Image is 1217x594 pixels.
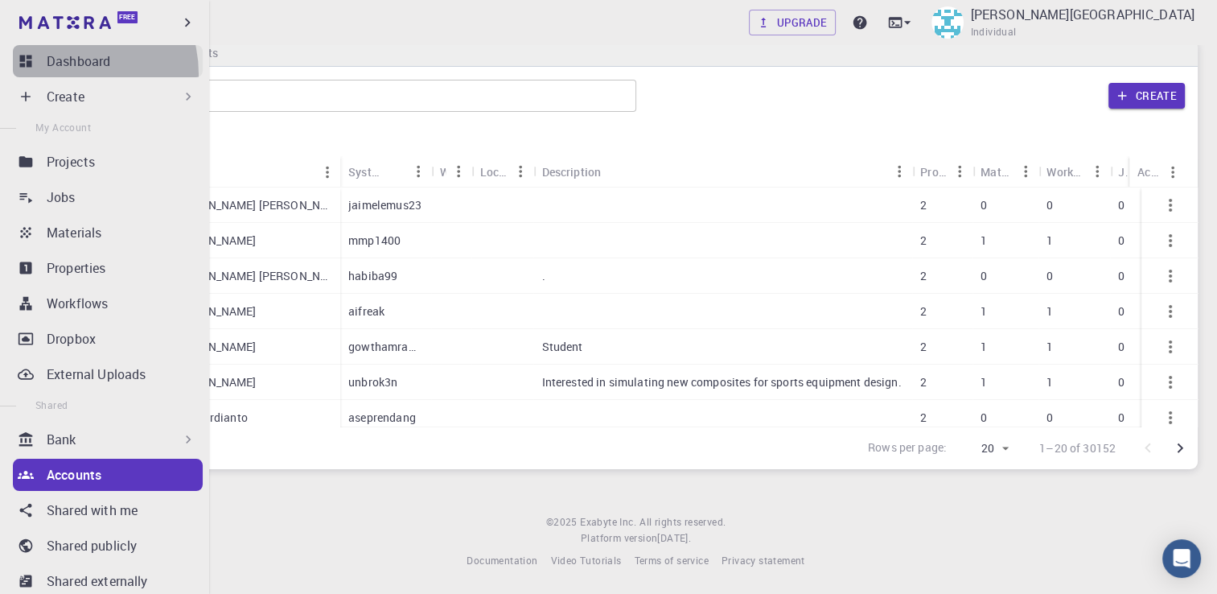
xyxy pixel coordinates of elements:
[1039,440,1116,456] p: 1–20 of 30152
[970,24,1016,40] span: Individual
[168,339,257,355] p: [PERSON_NAME]
[1164,432,1196,464] button: Go to next page
[1046,197,1053,213] p: 0
[639,514,726,530] span: All rights reserved.
[541,374,901,390] p: Interested in simulating new composites for sports equipment design.
[19,16,111,29] img: logo
[1084,159,1110,184] button: Menu
[508,159,533,184] button: Menu
[47,329,96,349] p: Dropbox
[541,268,545,284] p: .
[467,553,537,569] a: Documentation
[1108,83,1185,109] button: Create
[35,121,91,134] span: My Account
[550,554,621,567] span: Video Tutorials
[970,5,1194,24] p: [PERSON_NAME][GEOGRAPHIC_DATA]
[13,146,203,178] a: Projects
[32,11,90,26] span: Support
[1118,233,1124,249] p: 0
[47,501,138,520] p: Shared with me
[920,410,927,426] p: 2
[1046,410,1053,426] p: 0
[431,156,471,188] div: Web
[47,294,108,313] p: Workflows
[722,554,805,567] span: Privacy statement
[471,156,533,188] div: Location
[931,6,964,39] img: Anna University
[1046,374,1053,390] p: 1
[580,515,636,528] span: Exabyte Inc.
[953,437,1013,460] div: 20
[13,423,203,456] div: Bank
[348,303,384,320] p: aifreak
[1137,156,1160,188] div: Actions
[972,156,1038,188] div: Materials
[47,152,95,171] p: Projects
[168,268,333,284] p: [PERSON_NAME] [PERSON_NAME]
[47,536,137,555] p: Shared publicly
[920,339,927,355] p: 2
[657,530,691,547] a: [DATE].
[405,159,431,184] button: Menu
[467,554,537,567] span: Documentation
[13,252,203,284] a: Properties
[886,159,912,184] button: Menu
[1160,159,1186,185] button: Menu
[13,530,203,562] a: Shared publicly
[1118,156,1127,188] div: Jobs
[920,268,927,284] p: 2
[47,258,106,278] p: Properties
[47,365,146,384] p: External Uploads
[912,156,972,188] div: Projects
[47,465,101,485] p: Accounts
[1046,233,1053,249] p: 1
[981,156,1013,188] div: Materials
[1046,156,1084,188] div: Workflows
[722,553,805,569] a: Privacy statement
[981,233,987,249] p: 1
[550,553,621,569] a: Video Tutorials
[749,10,837,35] a: Upgrade
[47,87,84,106] p: Create
[981,268,987,284] p: 0
[1127,159,1153,184] button: Menu
[348,410,416,426] p: aseprendang
[479,156,508,188] div: Location
[546,514,580,530] span: © 2025
[13,217,203,249] a: Materials
[1118,339,1124,355] p: 0
[920,374,927,390] p: 2
[541,156,601,188] div: Description
[1118,410,1124,426] p: 0
[13,80,203,113] div: Create
[920,197,927,213] p: 2
[446,159,471,184] button: Menu
[315,159,340,185] button: Menu
[657,531,691,544] span: [DATE] .
[920,156,947,188] div: Projects
[348,233,401,249] p: mmp1400
[947,159,972,184] button: Menu
[1038,156,1110,188] div: Workflows
[1046,268,1053,284] p: 0
[981,303,987,320] p: 1
[348,197,421,213] p: jaimelemus23
[13,459,203,491] a: Accounts
[168,233,257,249] p: [PERSON_NAME]
[1118,303,1124,320] p: 0
[47,430,76,449] p: Bank
[981,374,987,390] p: 1
[1013,159,1038,184] button: Menu
[348,156,380,188] div: System Name
[13,287,203,320] a: Workflows
[1046,303,1053,320] p: 1
[348,339,423,355] p: gowthamrama
[920,233,927,249] p: 2
[1118,268,1124,284] p: 0
[920,303,927,320] p: 2
[168,303,257,320] p: [PERSON_NAME]
[160,156,341,188] div: Name
[981,197,987,213] p: 0
[168,197,333,213] p: [PERSON_NAME] [PERSON_NAME]
[981,339,987,355] p: 1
